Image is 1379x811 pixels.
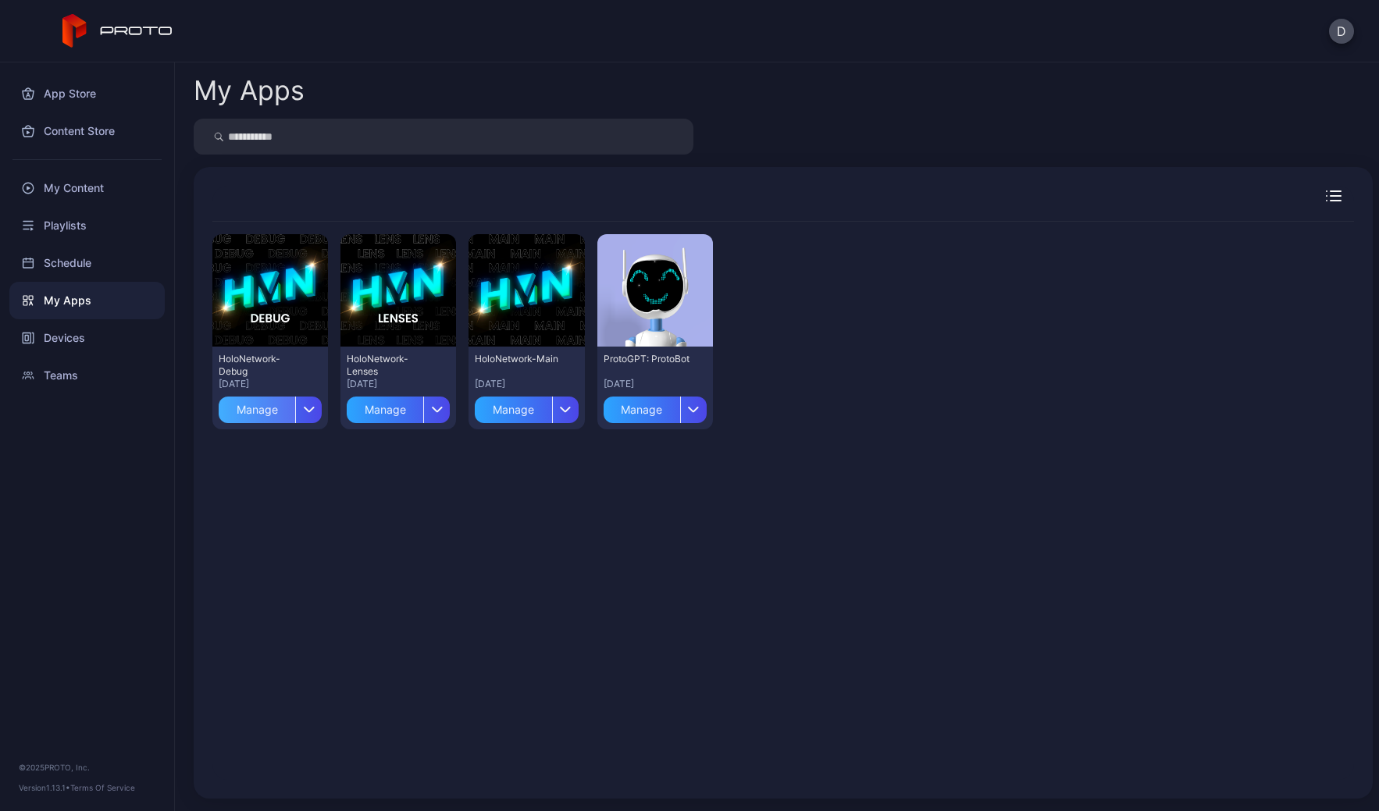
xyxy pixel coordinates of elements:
[9,75,165,112] a: App Store
[604,378,707,390] div: [DATE]
[347,397,423,423] div: Manage
[604,353,689,365] div: ProtoGPT: ProtoBot
[347,378,450,390] div: [DATE]
[19,761,155,774] div: © 2025 PROTO, Inc.
[19,783,70,792] span: Version 1.13.1 •
[219,390,322,423] button: Manage
[9,112,165,150] a: Content Store
[9,282,165,319] a: My Apps
[9,244,165,282] a: Schedule
[347,390,450,423] button: Manage
[9,169,165,207] a: My Content
[604,397,680,423] div: Manage
[194,77,305,104] div: My Apps
[9,207,165,244] a: Playlists
[219,378,322,390] div: [DATE]
[475,390,578,423] button: Manage
[9,357,165,394] a: Teams
[475,397,551,423] div: Manage
[70,783,135,792] a: Terms Of Service
[347,353,433,378] div: HoloNetwork-Lenses
[9,319,165,357] a: Devices
[475,378,578,390] div: [DATE]
[1329,19,1354,44] button: D
[604,390,707,423] button: Manage
[219,397,295,423] div: Manage
[475,353,561,365] div: HoloNetwork-Main
[219,353,305,378] div: HoloNetwork-Debug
